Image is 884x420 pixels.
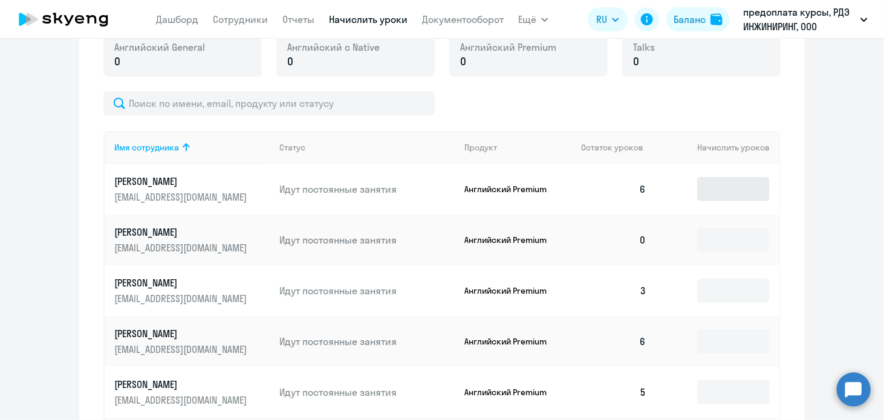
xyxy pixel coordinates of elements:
a: [PERSON_NAME][EMAIL_ADDRESS][DOMAIN_NAME] [114,276,270,305]
a: Отчеты [282,13,314,25]
a: Документооборот [422,13,504,25]
p: Идут постоянные занятия [279,284,455,297]
td: 3 [571,265,656,316]
a: [PERSON_NAME][EMAIL_ADDRESS][DOMAIN_NAME] [114,175,270,204]
span: Остаток уроков [581,142,643,153]
p: Идут постоянные занятия [279,183,455,196]
button: Балансbalance [666,7,730,31]
p: [PERSON_NAME] [114,276,250,289]
p: Английский Premium [464,387,555,398]
button: RU [588,7,628,31]
p: [EMAIL_ADDRESS][DOMAIN_NAME] [114,292,250,305]
div: Имя сотрудника [114,142,270,153]
button: предоплата курсы, РДЭ ИНЖИНИРИНГ, ООО [737,5,874,34]
span: 0 [114,54,120,69]
p: Английский Premium [464,234,555,245]
div: Остаток уроков [581,142,656,153]
p: [EMAIL_ADDRESS][DOMAIN_NAME] [114,241,250,254]
td: 5 [571,367,656,418]
p: [PERSON_NAME] [114,175,250,188]
p: [EMAIL_ADDRESS][DOMAIN_NAME] [114,190,250,204]
p: [PERSON_NAME] [114,378,250,391]
span: RU [596,12,607,27]
div: Имя сотрудника [114,142,179,153]
p: Идут постоянные занятия [279,386,455,399]
p: Идут постоянные занятия [279,233,455,247]
p: [EMAIL_ADDRESS][DOMAIN_NAME] [114,393,250,407]
a: Дашборд [156,13,198,25]
p: [EMAIL_ADDRESS][DOMAIN_NAME] [114,343,250,356]
p: [PERSON_NAME] [114,225,250,239]
span: Английский с Native [287,40,380,54]
p: Идут постоянные занятия [279,335,455,348]
div: Продукт [464,142,572,153]
span: Talks [633,40,655,54]
td: 6 [571,164,656,215]
p: Английский Premium [464,336,555,347]
span: 0 [633,54,639,69]
input: Поиск по имени, email, продукту или статусу [103,91,435,115]
p: Английский Premium [464,184,555,195]
a: [PERSON_NAME][EMAIL_ADDRESS][DOMAIN_NAME] [114,378,270,407]
td: 6 [571,316,656,367]
a: Начислить уроки [329,13,408,25]
th: Начислить уроков [656,131,779,164]
div: Баланс [674,12,706,27]
span: 0 [287,54,293,69]
img: balance [710,13,723,25]
p: [PERSON_NAME] [114,327,250,340]
span: 0 [460,54,466,69]
span: Английский General [114,40,205,54]
p: Английский Premium [464,285,555,296]
div: Статус [279,142,305,153]
span: Английский Premium [460,40,556,54]
a: [PERSON_NAME][EMAIL_ADDRESS][DOMAIN_NAME] [114,327,270,356]
a: [PERSON_NAME][EMAIL_ADDRESS][DOMAIN_NAME] [114,225,270,254]
button: Ещё [518,7,548,31]
div: Статус [279,142,455,153]
span: Ещё [518,12,536,27]
td: 0 [571,215,656,265]
div: Продукт [464,142,497,153]
p: предоплата курсы, РДЭ ИНЖИНИРИНГ, ООО [743,5,856,34]
a: Сотрудники [213,13,268,25]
